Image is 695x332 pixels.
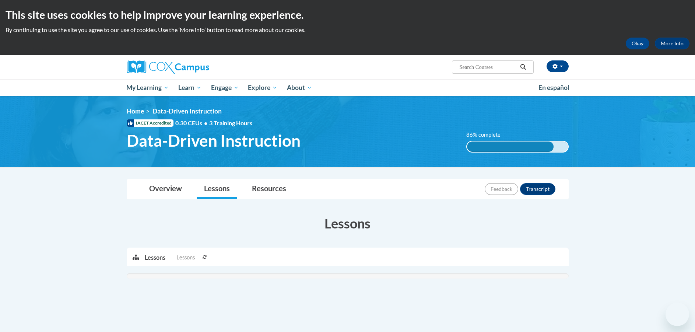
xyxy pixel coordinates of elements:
[666,303,689,326] iframe: Button to launch messaging window
[127,119,173,127] span: IACET Accredited
[127,60,267,74] a: Cox Campus
[655,38,689,49] a: More Info
[517,63,529,71] button: Search
[127,60,209,74] img: Cox Campus
[209,119,252,126] span: 3 Training Hours
[126,83,169,92] span: My Learning
[116,79,580,96] div: Main menu
[243,79,282,96] a: Explore
[534,80,574,95] a: En español
[466,131,509,139] label: 86% complete
[520,183,555,195] button: Transcript
[204,119,207,126] span: •
[6,7,689,22] h2: This site uses cookies to help improve your learning experience.
[6,26,689,34] p: By continuing to use the site you agree to our use of cookies. Use the ‘More info’ button to read...
[173,79,206,96] a: Learn
[178,83,201,92] span: Learn
[127,131,301,150] span: Data-Driven Instruction
[459,63,517,71] input: Search Courses
[547,60,569,72] button: Account Settings
[122,79,174,96] a: My Learning
[152,107,222,115] span: Data-Driven Instruction
[245,179,294,199] a: Resources
[467,141,554,152] div: 86% complete
[127,214,569,233] h3: Lessons
[176,254,195,262] span: Lessons
[211,83,239,92] span: Engage
[197,179,237,199] a: Lessons
[142,179,189,199] a: Overview
[485,183,518,195] button: Feedback
[287,83,312,92] span: About
[282,79,317,96] a: About
[175,119,209,127] span: 0.30 CEUs
[626,38,649,49] button: Okay
[538,84,569,91] span: En español
[145,254,165,262] p: Lessons
[248,83,277,92] span: Explore
[127,107,144,115] a: Home
[206,79,243,96] a: Engage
